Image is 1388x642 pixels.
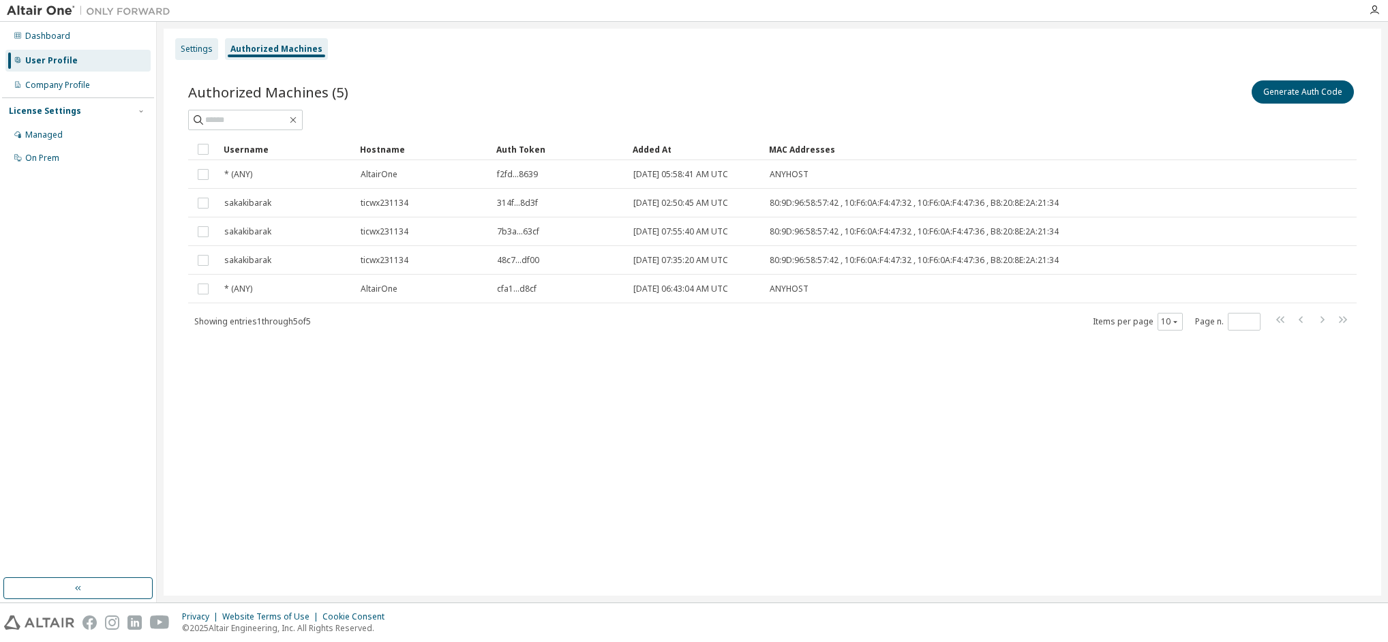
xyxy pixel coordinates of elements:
[770,284,809,294] span: ANYHOST
[633,169,728,180] span: [DATE] 05:58:41 AM UTC
[497,226,539,237] span: 7b3a...63cf
[361,198,408,209] span: ticwx231134
[633,226,728,237] span: [DATE] 07:55:40 AM UTC
[1252,80,1354,104] button: Generate Auth Code
[25,55,78,66] div: User Profile
[497,198,538,209] span: 314f...8d3f
[224,255,271,266] span: sakakibarak
[230,44,322,55] div: Authorized Machines
[150,615,170,630] img: youtube.svg
[224,138,349,160] div: Username
[1161,316,1179,327] button: 10
[769,138,1213,160] div: MAC Addresses
[633,138,758,160] div: Added At
[25,80,90,91] div: Company Profile
[222,611,322,622] div: Website Terms of Use
[7,4,177,18] img: Altair One
[497,284,537,294] span: cfa1...d8cf
[25,31,70,42] div: Dashboard
[770,198,1059,209] span: 80:9D:96:58:57:42 , 10:F6:0A:F4:47:32 , 10:F6:0A:F4:47:36 , B8:20:8E:2A:21:34
[633,198,728,209] span: [DATE] 02:50:45 AM UTC
[361,284,397,294] span: AltairOne
[360,138,485,160] div: Hostname
[4,615,74,630] img: altair_logo.svg
[633,255,728,266] span: [DATE] 07:35:20 AM UTC
[9,106,81,117] div: License Settings
[127,615,142,630] img: linkedin.svg
[224,226,271,237] span: sakakibarak
[25,129,63,140] div: Managed
[497,169,538,180] span: f2fd...8639
[633,284,728,294] span: [DATE] 06:43:04 AM UTC
[224,169,252,180] span: * (ANY)
[1093,313,1183,331] span: Items per page
[770,255,1059,266] span: 80:9D:96:58:57:42 , 10:F6:0A:F4:47:32 , 10:F6:0A:F4:47:36 , B8:20:8E:2A:21:34
[25,153,59,164] div: On Prem
[361,169,397,180] span: AltairOne
[496,138,622,160] div: Auth Token
[224,198,271,209] span: sakakibarak
[194,316,311,327] span: Showing entries 1 through 5 of 5
[770,169,809,180] span: ANYHOST
[322,611,393,622] div: Cookie Consent
[105,615,119,630] img: instagram.svg
[770,226,1059,237] span: 80:9D:96:58:57:42 , 10:F6:0A:F4:47:32 , 10:F6:0A:F4:47:36 , B8:20:8E:2A:21:34
[182,622,393,634] p: © 2025 Altair Engineering, Inc. All Rights Reserved.
[361,255,408,266] span: ticwx231134
[182,611,222,622] div: Privacy
[361,226,408,237] span: ticwx231134
[224,284,252,294] span: * (ANY)
[497,255,539,266] span: 48c7...df00
[82,615,97,630] img: facebook.svg
[181,44,213,55] div: Settings
[188,82,348,102] span: Authorized Machines (5)
[1195,313,1261,331] span: Page n.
